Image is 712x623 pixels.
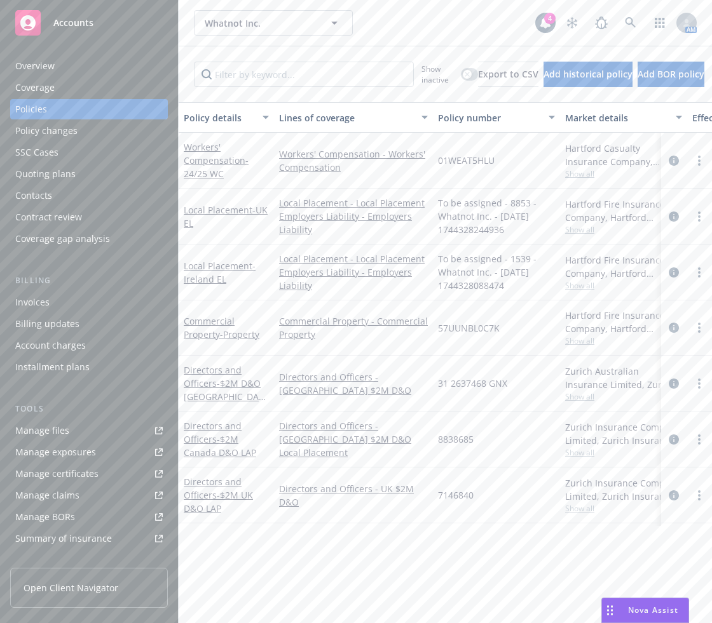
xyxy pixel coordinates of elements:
a: Manage claims [10,485,168,506]
div: Installment plans [15,357,90,377]
span: Nova Assist [628,605,678,615]
span: Show all [565,280,682,291]
span: To be assigned - 1539 - Whatnot Inc. - [DATE] 1744328088474 [438,252,555,292]
a: Billing updates [10,314,168,334]
a: Local Placement [184,260,256,285]
a: Directors and Officers [184,420,256,459]
span: Show all [565,447,682,458]
div: Manage BORs [15,507,75,527]
span: Show inactive [421,64,456,85]
a: Accounts [10,5,168,41]
span: Open Client Navigator [24,581,118,594]
a: Policy changes [10,121,168,141]
a: Report a Bug [589,10,614,36]
div: Contacts [15,185,52,206]
div: Contract review [15,207,82,227]
button: Policy details [179,102,274,133]
span: Show all [565,168,682,179]
a: more [692,488,707,503]
span: 31 2637468 GNX [438,377,507,390]
span: - UK EL [184,204,268,229]
span: 8838685 [438,432,474,446]
span: Export to CSV [478,68,538,80]
a: more [692,265,707,280]
a: Manage BORs [10,507,168,527]
a: more [692,320,707,335]
div: Lines of coverage [279,111,414,124]
div: Coverage [15,77,55,98]
span: Show all [565,391,682,402]
div: Manage certificates [15,464,99,484]
a: Coverage [10,77,168,98]
a: circleInformation [666,265,681,280]
div: Drag to move [602,598,618,622]
a: Overview [10,56,168,76]
a: circleInformation [666,432,681,447]
button: Lines of coverage [274,102,433,133]
a: Commercial Property - Commercial Property [279,314,428,341]
a: more [692,209,707,224]
span: - Property [220,328,259,340]
span: To be assigned - 8853 - Whatnot Inc. - [DATE] 1744328244936 [438,196,555,236]
span: 57UUNBL0C7K [438,321,500,335]
span: - Ireland EL [184,260,256,285]
a: circleInformation [666,376,681,391]
a: Employers Liability - Employers Liability [279,210,428,236]
span: Show all [565,224,682,235]
a: Manage exposures [10,442,168,462]
a: Account charges [10,335,168,356]
button: Add BOR policy [638,62,704,87]
a: Stop snowing [559,10,585,36]
a: Directors and Officers [184,476,253,514]
a: Quoting plans [10,164,168,184]
div: Policy changes [15,121,78,141]
button: Whatnot Inc. [194,10,353,36]
div: Account charges [15,335,86,356]
a: circleInformation [666,320,681,335]
div: Hartford Casualty Insurance Company, Hartford Insurance Group [565,142,682,168]
div: Zurich Australian Insurance Limited, Zurich Insurance Group [565,365,682,391]
a: more [692,432,707,447]
div: Policy number [438,111,541,124]
a: Workers' Compensation [184,141,249,180]
div: Invoices [15,292,50,312]
a: Directors and Officers - [GEOGRAPHIC_DATA] $2M D&O [279,370,428,397]
a: Employers Liability - Employers Liability [279,265,428,292]
div: 4 [544,13,556,24]
a: Local Placement - Local Placement [279,196,428,210]
span: 01WEAT5HLU [438,154,495,167]
a: Switch app [647,10,673,36]
a: Summary of insurance [10,528,168,549]
a: SSC Cases [10,142,168,163]
div: Zurich Insurance Company Limited, Zurich Insurance Group, Hub International Limited [565,420,682,447]
span: Accounts [53,18,93,28]
button: Export to CSV [478,62,538,87]
a: Directors and Officers - UK $2M D&O [279,482,428,509]
div: Quoting plans [15,164,76,184]
a: Commercial Property [184,315,259,340]
div: Manage exposures [15,442,96,462]
button: Market details [560,102,687,133]
a: more [692,153,707,168]
div: Zurich Insurance Company Limited, Zurich Insurance Group [565,476,682,503]
div: Billing updates [15,314,79,334]
span: Whatnot Inc. [205,17,315,30]
a: Manage certificates [10,464,168,484]
div: Summary of insurance [15,528,112,549]
a: Invoices [10,292,168,312]
a: more [692,376,707,391]
button: Add historical policy [544,62,633,87]
button: Policy number [433,102,560,133]
a: Contract review [10,207,168,227]
input: Filter by keyword... [194,62,414,87]
a: circleInformation [666,209,681,224]
span: Show all [565,335,682,346]
div: Hartford Fire Insurance Company, Hartford Insurance Group [565,309,682,335]
div: Manage files [15,420,69,441]
a: Policies [10,99,168,119]
a: Installment plans [10,357,168,377]
a: Directors and Officers - [GEOGRAPHIC_DATA] $2M D&O Local Placement [279,419,428,459]
a: Local Placement [184,204,268,229]
a: Coverage gap analysis [10,229,168,249]
a: circleInformation [666,488,681,503]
